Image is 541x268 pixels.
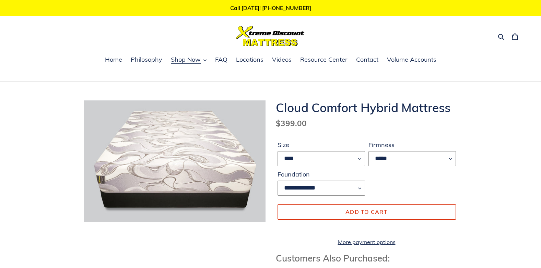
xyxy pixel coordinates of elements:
label: Foundation [278,170,365,179]
h3: Customers Also Purchased: [276,253,458,264]
span: Philosophy [131,56,162,64]
label: Firmness [368,140,456,149]
a: Videos [269,55,295,65]
a: Philosophy [127,55,166,65]
span: Home [105,56,122,64]
a: Contact [353,55,382,65]
h1: Cloud Comfort Hybrid Mattress [276,100,458,115]
span: Add to cart [345,208,388,215]
span: Resource Center [300,56,348,64]
span: $399.00 [276,118,307,128]
a: Resource Center [297,55,351,65]
span: Shop Now [171,56,201,64]
label: Size [278,140,365,149]
span: Volume Accounts [387,56,436,64]
button: Shop Now [167,55,210,65]
button: Add to cart [278,204,456,219]
a: FAQ [212,55,231,65]
span: FAQ [215,56,227,64]
a: Locations [233,55,267,65]
a: More payment options [278,238,456,246]
a: Volume Accounts [384,55,440,65]
img: Xtreme Discount Mattress [236,26,305,46]
a: Home [102,55,126,65]
span: Locations [236,56,263,64]
span: Videos [272,56,292,64]
span: Contact [356,56,378,64]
